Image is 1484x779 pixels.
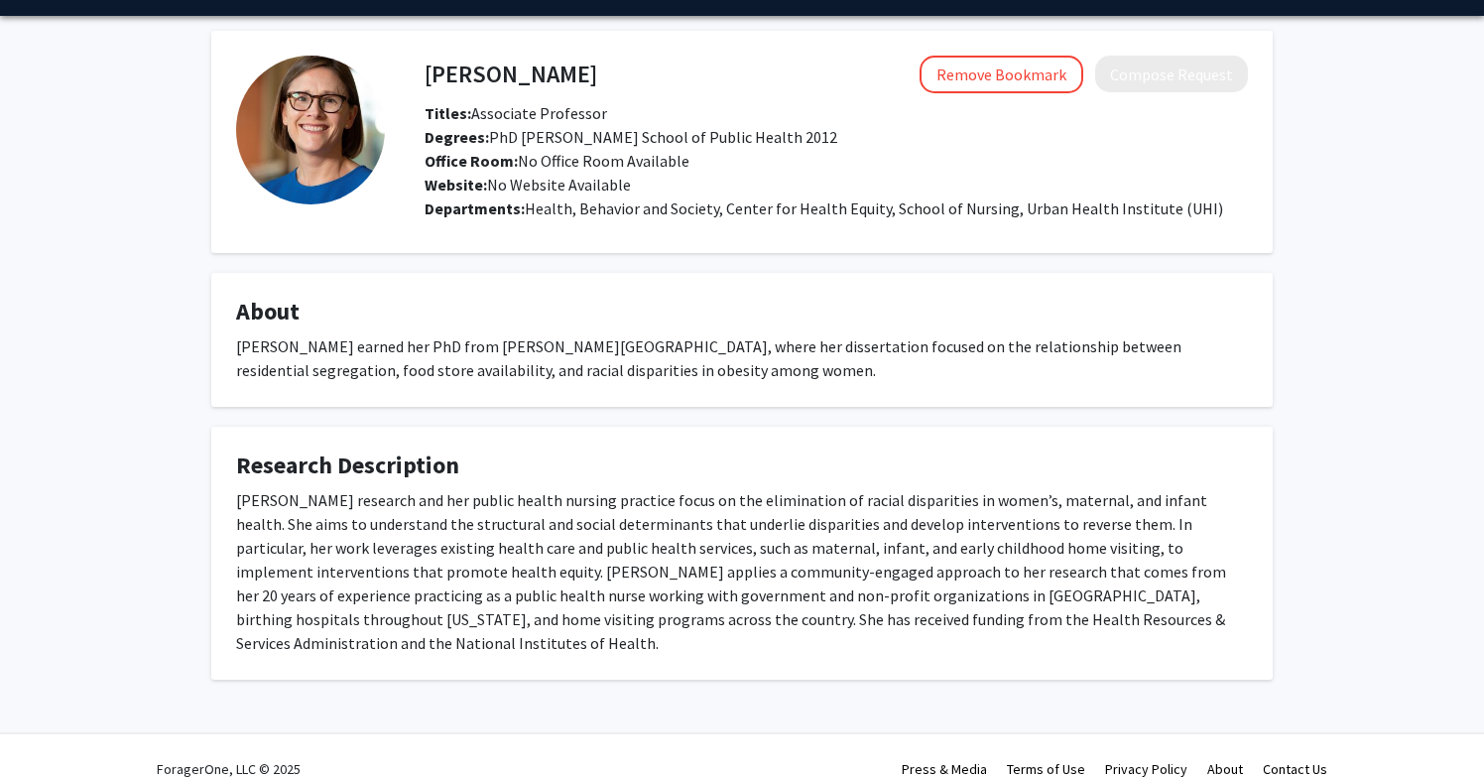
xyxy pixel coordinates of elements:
a: Terms of Use [1007,760,1085,778]
a: About [1207,760,1243,778]
a: Privacy Policy [1105,760,1187,778]
span: Health, Behavior and Society, Center for Health Equity, School of Nursing, Urban Health Institute... [525,198,1223,218]
a: Press & Media [902,760,987,778]
button: Remove Bookmark [920,56,1083,93]
span: No Office Room Available [425,151,689,171]
button: Compose Request to Kelly Bower [1095,56,1248,92]
span: Associate Professor [425,103,607,123]
b: Departments: [425,198,525,218]
h4: About [236,298,1248,326]
img: Profile Picture [236,56,385,204]
div: [PERSON_NAME] research and her public health nursing practice focus on the elimination of racial ... [236,488,1248,655]
h4: [PERSON_NAME] [425,56,597,92]
div: [PERSON_NAME] earned her PhD from [PERSON_NAME][GEOGRAPHIC_DATA], where her dissertation focused ... [236,334,1248,382]
span: No Website Available [425,175,631,195]
b: Degrees: [425,127,489,147]
b: Office Room: [425,151,518,171]
span: PhD [PERSON_NAME] School of Public Health 2012 [425,127,837,147]
a: Contact Us [1263,760,1327,778]
h4: Research Description [236,452,1248,480]
b: Website: [425,175,487,195]
iframe: Chat [15,690,84,764]
b: Titles: [425,103,471,123]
